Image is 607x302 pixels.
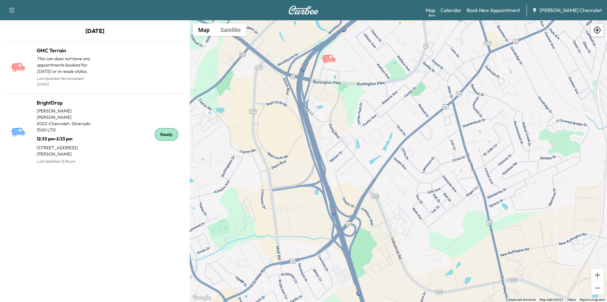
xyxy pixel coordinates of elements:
a: Calendar [440,6,462,14]
a: Book New Appointment [467,6,520,14]
p: 2022 - Chevrolet - Silverado 1500 LTD [37,120,95,133]
button: Show satellite imagery [215,23,246,36]
gmp-advanced-marker: GMC Terrain [320,48,342,59]
p: Last Updated: No movement [DATE] [37,74,95,88]
div: Beta [429,13,435,18]
div: Recenter map [591,23,604,37]
p: [STREET_ADDRESS][PERSON_NAME] [37,142,95,157]
button: Zoom in [591,269,604,281]
button: Show street map [193,23,215,36]
div: Ready [155,128,178,141]
p: [PERSON_NAME] [PERSON_NAME] [37,108,95,120]
span: [PERSON_NAME] Chevrolet [540,6,602,14]
a: Terms (opens in new tab) [567,298,576,301]
a: Report a map error [580,298,605,301]
p: 12:33 pm - 2:33 pm [37,133,95,142]
h1: BrightDrop [37,99,95,106]
p: This van does not have any appointments booked for [DATE] or in ready status. [37,55,95,74]
img: Google [191,294,212,302]
a: Open this area in Google Maps (opens a new window) [191,294,212,302]
button: Zoom out [591,282,604,294]
p: Last Updated: 12:36 pm [37,157,95,165]
img: Curbee Logo [288,6,319,15]
button: Keyboard shortcuts [509,298,536,302]
h1: GMC Terrain [37,47,95,54]
span: Map data ©2025 [540,298,563,301]
a: MapBeta [426,6,435,14]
